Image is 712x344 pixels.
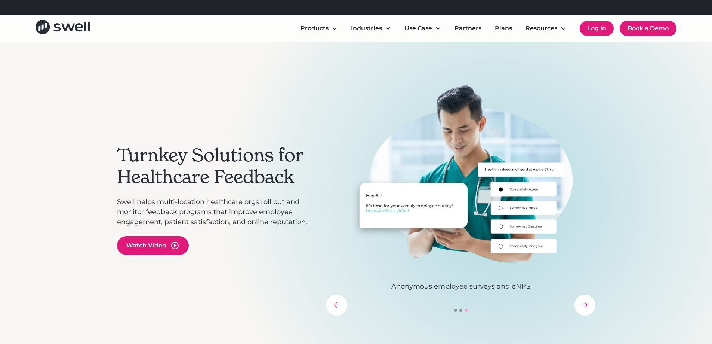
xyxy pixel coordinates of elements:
[326,84,595,292] div: 3 of 3
[404,24,432,33] div: Use Case
[620,21,676,36] a: Book a Demo
[117,236,189,255] a: open lightbox
[489,21,518,36] a: Plans
[580,21,614,36] a: Log In
[126,241,166,250] div: Watch Video
[574,295,595,316] div: next slide
[520,21,572,36] div: Resources
[326,84,595,316] div: carousel
[345,21,397,36] div: Industries
[398,21,447,36] div: Use Case
[454,309,457,312] div: Show slide 1 of 3
[465,309,468,312] div: Show slide 3 of 3
[117,197,319,227] p: Swell helps multi-location healthcare orgs roll out and monitor feedback programs that improve em...
[351,24,382,33] div: Industries
[459,309,462,312] div: Show slide 2 of 3
[326,281,595,292] p: Anonymous employee surveys and eNPS
[117,144,319,188] h2: Turnkey Solutions for Healthcare Feedback
[295,21,343,36] div: Products
[525,24,557,33] div: Resources
[326,295,347,316] div: previous slide
[584,263,712,344] iframe: Chat Widget
[36,20,90,37] a: home
[300,24,329,33] div: Products
[449,21,487,36] a: Partners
